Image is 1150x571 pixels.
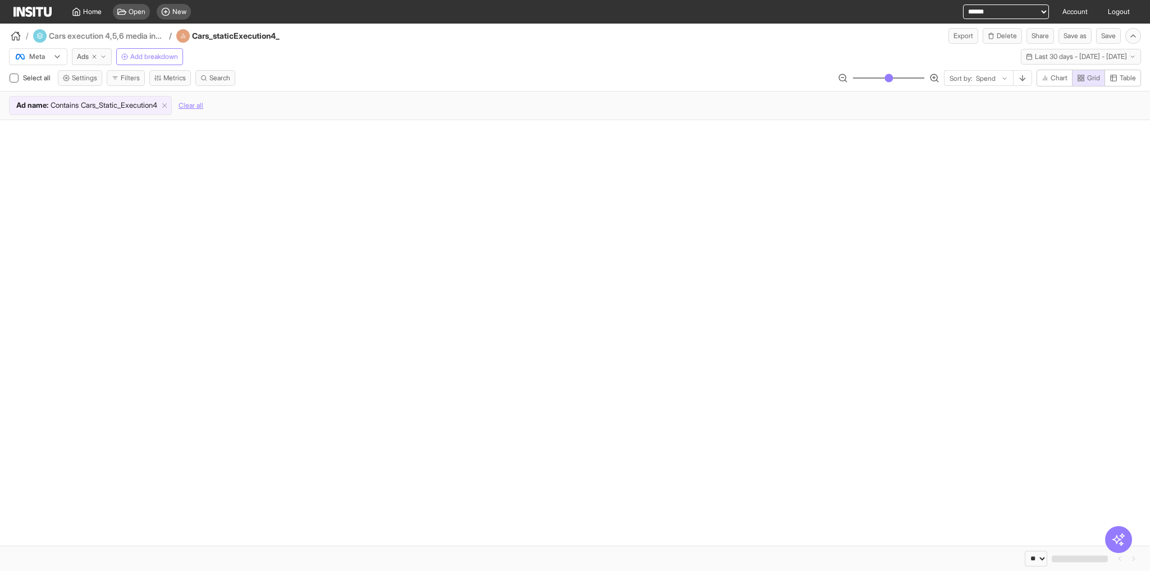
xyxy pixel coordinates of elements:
span: Ad name : [16,100,48,111]
span: Last 30 days - [DATE] - [DATE] [1035,52,1127,61]
button: Clear all [179,96,203,115]
button: Table [1105,70,1141,86]
span: Settings [72,74,97,83]
span: Home [83,7,102,16]
span: Select all [23,74,53,82]
div: Ad name:ContainsCars_Static_Execution4 [10,97,171,115]
span: / [169,30,172,42]
span: Sort by: [950,74,973,83]
button: Filters [107,70,145,86]
span: Grid [1087,74,1100,83]
div: Cars execution 4,5,6 media investigation [33,29,172,43]
span: Cars_Static_Execution4 [81,100,157,111]
img: Logo [13,7,52,17]
button: Chart [1037,70,1073,86]
button: Delete [983,28,1022,44]
button: Ads [72,48,112,65]
span: Add breakdown [130,52,178,61]
button: Save as [1058,28,1092,44]
button: Last 30 days - [DATE] - [DATE] [1021,49,1141,65]
span: Table [1120,74,1136,83]
button: Grid [1072,70,1105,86]
span: Chart [1051,74,1067,83]
button: Search [195,70,235,86]
span: / [26,30,29,42]
button: Save [1096,28,1121,44]
span: Contains [51,100,79,111]
span: New [172,7,186,16]
span: Search [209,74,230,83]
button: Share [1026,28,1054,44]
h4: Cars execution 4,5,6 media investigation [49,30,166,42]
button: Settings [58,70,102,86]
button: / [9,29,29,43]
h4: Cars_staticExecution4_ [192,30,310,42]
button: Metrics [149,70,191,86]
div: Cars_staticExecution4_ [176,29,310,43]
button: Add breakdown [116,48,183,65]
button: Export [948,28,978,44]
span: Open [129,7,145,16]
span: Ads [77,52,89,61]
